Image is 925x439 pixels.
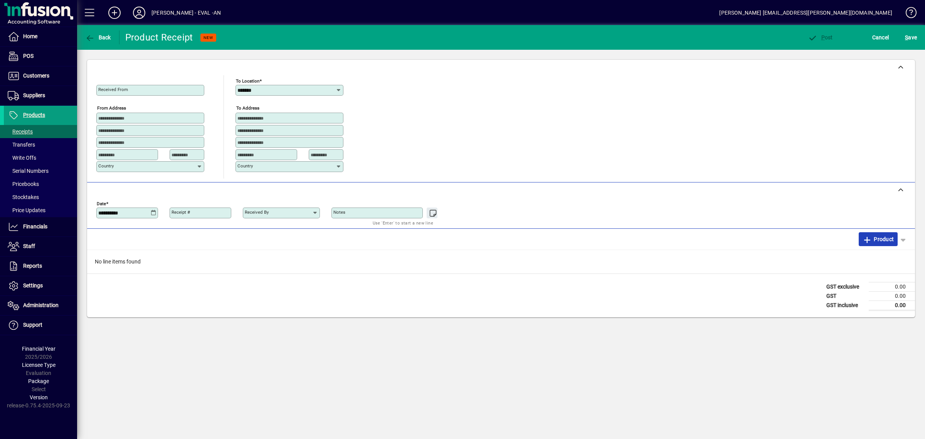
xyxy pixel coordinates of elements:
span: P [821,34,825,41]
span: Cancel [872,31,889,44]
mat-label: Country [237,163,253,169]
a: POS [4,47,77,66]
span: Financial Year [22,346,55,352]
span: Write Offs [8,155,36,161]
span: Customers [23,73,49,79]
span: ost [808,34,833,41]
span: Package [28,378,49,384]
span: POS [23,53,34,59]
a: Home [4,27,77,46]
app-page-header-button: Back [77,30,119,44]
button: Product [859,232,898,246]
span: Licensee Type [22,362,55,368]
button: Add [102,6,127,20]
a: Administration [4,296,77,315]
a: Settings [4,276,77,295]
a: Suppliers [4,86,77,105]
mat-label: To location [236,78,259,84]
mat-label: Received From [98,87,128,92]
a: Customers [4,66,77,86]
a: Support [4,316,77,335]
div: Product Receipt [125,31,193,44]
button: Save [903,30,919,44]
div: [PERSON_NAME] [EMAIL_ADDRESS][PERSON_NAME][DOMAIN_NAME] [719,7,892,19]
button: Back [83,30,113,44]
a: Serial Numbers [4,164,77,177]
mat-label: Country [98,163,114,169]
a: Staff [4,237,77,256]
span: Administration [23,302,59,308]
mat-label: Received by [245,209,269,215]
span: Staff [23,243,35,249]
span: NEW [203,35,213,40]
span: Stocktakes [8,194,39,200]
td: 0.00 [869,282,915,291]
a: Reports [4,257,77,276]
td: 0.00 [869,291,915,301]
span: Financials [23,223,47,230]
span: Pricebooks [8,181,39,187]
button: Profile [127,6,151,20]
div: No line items found [87,250,915,274]
div: [PERSON_NAME] - EVAL -AN [151,7,221,19]
button: Cancel [870,30,891,44]
span: Product [863,233,894,245]
span: Back [85,34,111,41]
td: GST inclusive [822,301,869,310]
mat-hint: Use 'Enter' to start a new line [373,218,433,227]
span: Settings [23,282,43,289]
button: Post [806,30,835,44]
span: Version [30,394,48,400]
a: Receipts [4,125,77,138]
a: Write Offs [4,151,77,164]
span: Support [23,322,42,328]
a: Knowledge Base [900,2,915,27]
mat-label: Notes [333,209,345,215]
a: Price Updates [4,204,77,217]
span: Suppliers [23,92,45,98]
span: Price Updates [8,207,45,213]
span: Products [23,112,45,118]
span: Transfers [8,142,35,148]
span: Serial Numbers [8,168,49,174]
td: GST [822,291,869,301]
span: ave [905,31,917,44]
span: Receipts [8,128,33,135]
td: GST exclusive [822,282,869,291]
a: Stocktakes [4,191,77,204]
span: Home [23,33,37,39]
a: Financials [4,217,77,236]
mat-label: Receipt # [172,209,190,215]
td: 0.00 [869,301,915,310]
span: Reports [23,263,42,269]
a: Transfers [4,138,77,151]
span: S [905,34,908,41]
a: Pricebooks [4,177,77,191]
mat-label: Date [97,201,106,206]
